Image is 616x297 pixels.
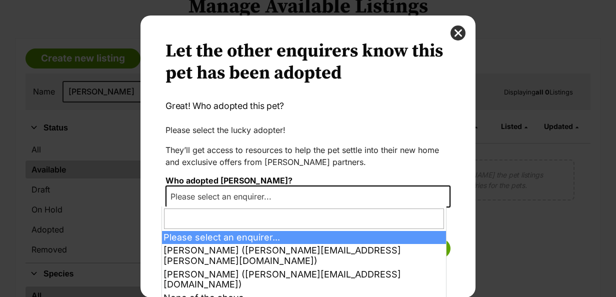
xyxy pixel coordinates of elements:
[162,244,446,267] li: [PERSON_NAME] ([PERSON_NAME][EMAIL_ADDRESS][PERSON_NAME][DOMAIN_NAME])
[165,40,450,84] h2: Let the other enquirers know this pet has been adopted
[450,25,465,40] button: close
[165,185,450,207] span: Please select an enquirer...
[165,175,292,185] label: Who adopted [PERSON_NAME]?
[165,99,450,112] p: Great! Who adopted this pet?
[162,231,446,244] li: Please select an enquirer...
[166,189,281,203] span: Please select an enquirer...
[165,124,450,136] p: Please select the lucky adopter!
[165,144,450,168] p: They’ll get access to resources to help the pet settle into their new home and exclusive offers f...
[162,268,446,291] li: [PERSON_NAME] ([PERSON_NAME][EMAIL_ADDRESS][DOMAIN_NAME])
